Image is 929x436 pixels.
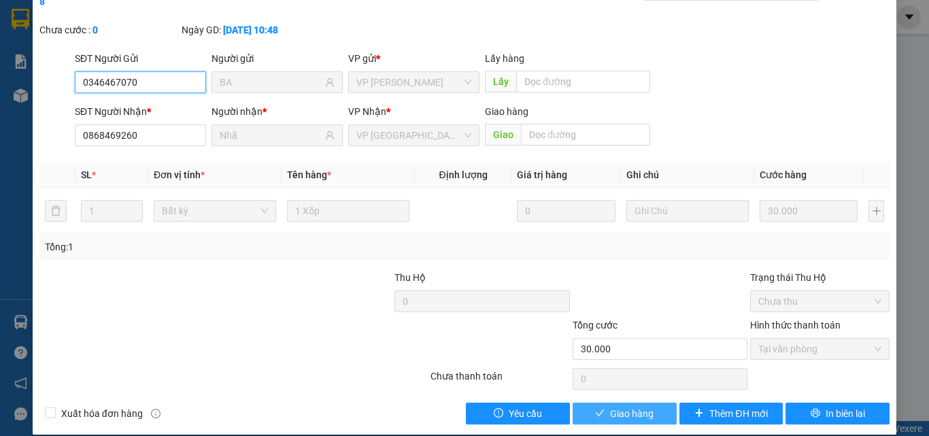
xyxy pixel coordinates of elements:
[760,169,807,180] span: Cước hàng
[466,403,570,424] button: exclamation-circleYêu cầu
[694,408,704,419] span: plus
[325,131,335,140] span: user
[573,320,618,331] span: Tổng cước
[154,169,205,180] span: Đơn vị tính
[394,272,426,283] span: Thu Hộ
[485,53,524,64] span: Lấy hàng
[212,51,343,66] div: Người gửi
[325,78,335,87] span: user
[826,406,865,421] span: In biên lai
[621,162,754,188] th: Ghi chú
[516,71,650,93] input: Dọc đường
[151,409,161,418] span: info-circle
[760,200,858,222] input: 0
[485,124,521,146] span: Giao
[429,369,571,392] div: Chưa thanh toán
[750,270,890,285] div: Trạng thái Thu Hộ
[162,201,268,221] span: Bất kỳ
[182,22,321,37] div: Ngày GD:
[485,71,516,93] span: Lấy
[626,200,749,222] input: Ghi Chú
[521,124,650,146] input: Dọc đường
[517,169,567,180] span: Giá trị hàng
[75,104,206,119] div: SĐT Người Nhận
[709,406,767,421] span: Thêm ĐH mới
[223,24,278,35] b: [DATE] 10:48
[485,106,528,117] span: Giao hàng
[287,200,409,222] input: VD: Bàn, Ghế
[220,75,322,90] input: Tên người gửi
[75,51,206,66] div: SĐT Người Gửi
[287,169,331,180] span: Tên hàng
[509,406,542,421] span: Yêu cầu
[45,239,360,254] div: Tổng: 1
[868,200,884,222] button: plus
[517,200,615,222] input: 0
[39,22,179,37] div: Chưa cước :
[758,339,881,359] span: Tại văn phòng
[212,104,343,119] div: Người nhận
[220,128,322,143] input: Tên người nhận
[348,51,479,66] div: VP gửi
[45,200,67,222] button: delete
[610,406,654,421] span: Giao hàng
[573,403,677,424] button: checkGiao hàng
[81,169,92,180] span: SL
[356,72,471,93] span: VP Phan Thiết
[750,320,841,331] label: Hình thức thanh toán
[811,408,820,419] span: printer
[92,24,98,35] b: 0
[679,403,783,424] button: plusThêm ĐH mới
[56,406,148,421] span: Xuất hóa đơn hàng
[595,408,605,419] span: check
[786,403,890,424] button: printerIn biên lai
[348,106,386,117] span: VP Nhận
[758,291,881,312] span: Chưa thu
[494,408,503,419] span: exclamation-circle
[439,169,487,180] span: Định lượng
[356,125,471,146] span: VP Sài Gòn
